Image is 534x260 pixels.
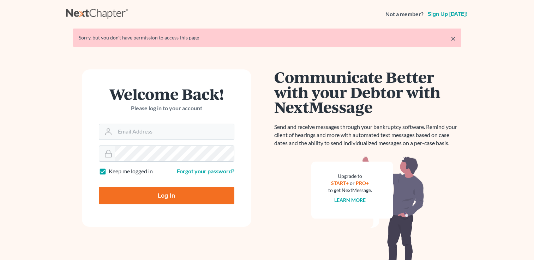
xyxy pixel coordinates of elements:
p: Send and receive messages through your bankruptcy software. Remind your client of hearings and mo... [274,123,461,147]
h1: Communicate Better with your Debtor with NextMessage [274,69,461,114]
a: PRO+ [356,180,369,186]
p: Please log in to your account [99,104,234,112]
div: Sorry, but you don't have permission to access this page [79,34,456,41]
a: Learn more [334,197,366,203]
label: Keep me logged in [109,167,153,175]
input: Email Address [115,124,234,140]
span: or [350,180,355,186]
a: Sign up [DATE]! [426,11,468,17]
h1: Welcome Back! [99,86,234,101]
div: to get NextMessage. [328,187,372,194]
div: Upgrade to [328,173,372,180]
a: START+ [331,180,349,186]
a: Forgot your password? [177,168,234,174]
input: Log In [99,187,234,204]
strong: Not a member? [385,10,424,18]
a: × [451,34,456,43]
